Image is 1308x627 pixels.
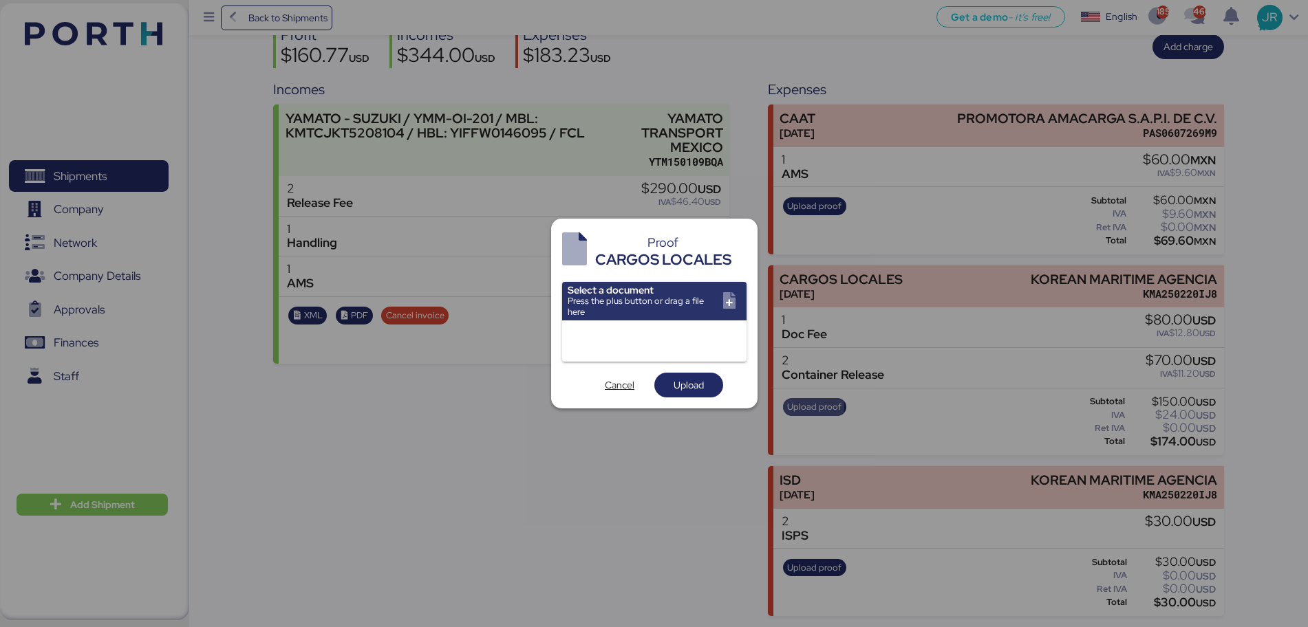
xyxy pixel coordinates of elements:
div: CARGOS LOCALES [595,249,731,271]
span: Cancel [605,377,634,393]
button: Upload [654,373,723,397]
div: Proof [595,236,731,249]
span: Upload [674,377,704,393]
button: Cancel [586,373,654,397]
